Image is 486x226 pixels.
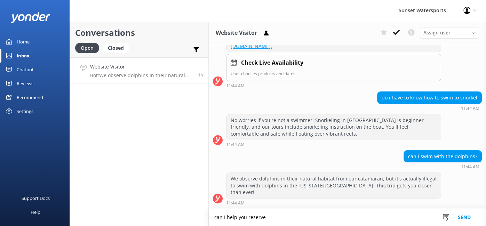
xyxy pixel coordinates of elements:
[75,43,99,53] div: Open
[461,165,479,169] strong: 11:44 AM
[17,90,43,104] div: Recommend
[423,29,451,37] span: Assign user
[377,106,482,111] div: Oct 07 2025 10:44am (UTC -05:00) America/Cancun
[226,142,441,147] div: Oct 07 2025 10:44am (UTC -05:00) America/Cancun
[17,104,33,118] div: Settings
[231,36,401,49] a: [URL][DOMAIN_NAME].
[226,83,441,88] div: Oct 07 2025 10:44am (UTC -05:00) America/Cancun
[17,76,33,90] div: Reviews
[10,12,50,23] img: yonder-white-logo.png
[17,49,30,63] div: Inbox
[461,106,479,111] strong: 11:44 AM
[31,205,40,219] div: Help
[226,84,245,88] strong: 11:44 AM
[420,27,479,38] div: Assign User
[70,57,208,83] a: Website VisitorBot:We observe dolphins in their natural habitat from our catamaran, but it's actu...
[241,58,303,67] h4: Check Live Availability
[404,164,482,169] div: Oct 07 2025 10:44am (UTC -05:00) America/Cancun
[198,72,203,78] span: Oct 07 2025 10:44am (UTC -05:00) America/Cancun
[377,92,481,104] div: do i have to know how to swim to snorkel
[103,44,133,51] a: Closed
[226,114,441,140] div: No worries if you're not a swimmer! Snorkeling in [GEOGRAPHIC_DATA] is beginner-friendly, and our...
[451,209,477,226] button: Send
[209,209,486,226] textarea: can I help you reserve
[103,43,129,53] div: Closed
[404,151,481,162] div: can i swim with the dolphins?
[75,26,203,39] h2: Conversations
[226,201,245,205] strong: 11:44 AM
[90,63,193,71] h4: Website Visitor
[17,35,30,49] div: Home
[226,200,441,205] div: Oct 07 2025 10:44am (UTC -05:00) America/Cancun
[75,44,103,51] a: Open
[17,63,34,76] div: Chatbot
[226,173,441,198] div: We observe dolphins in their natural habitat from our catamaran, but it's actually illegal to swi...
[231,70,437,77] p: User chooses products and dates.
[22,191,50,205] div: Support Docs
[226,143,245,147] strong: 11:44 AM
[216,29,257,38] h3: Website Visitor
[90,72,193,79] p: Bot: We observe dolphins in their natural habitat from our catamaran, but it's actually illegal t...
